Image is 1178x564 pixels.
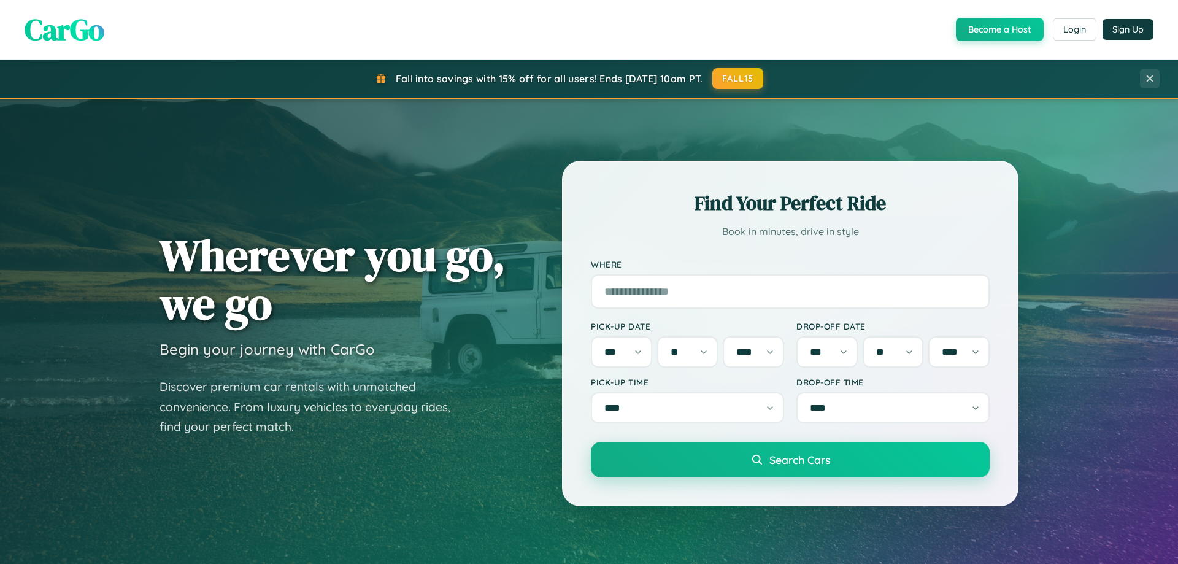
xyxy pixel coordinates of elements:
button: Become a Host [956,18,1044,41]
h1: Wherever you go, we go [160,231,506,328]
button: Login [1053,18,1096,41]
button: Sign Up [1103,19,1153,40]
label: Drop-off Time [796,377,990,387]
label: Where [591,259,990,269]
h3: Begin your journey with CarGo [160,340,375,358]
p: Book in minutes, drive in style [591,223,990,241]
span: Fall into savings with 15% off for all users! Ends [DATE] 10am PT. [396,72,703,85]
button: FALL15 [712,68,764,89]
h2: Find Your Perfect Ride [591,190,990,217]
span: Search Cars [769,453,830,466]
label: Pick-up Date [591,321,784,331]
label: Pick-up Time [591,377,784,387]
label: Drop-off Date [796,321,990,331]
span: CarGo [25,9,104,50]
button: Search Cars [591,442,990,477]
p: Discover premium car rentals with unmatched convenience. From luxury vehicles to everyday rides, ... [160,377,466,437]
